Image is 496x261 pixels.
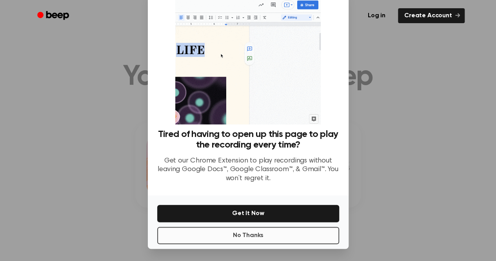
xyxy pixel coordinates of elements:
[360,7,393,25] a: Log in
[398,8,465,23] a: Create Account
[157,157,339,183] p: Get our Chrome Extension to play recordings without leaving Google Docs™, Google Classroom™, & Gm...
[157,205,339,222] button: Get It Now
[157,129,339,150] h3: Tired of having to open up this page to play the recording every time?
[157,227,339,244] button: No Thanks
[32,8,76,24] a: Beep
